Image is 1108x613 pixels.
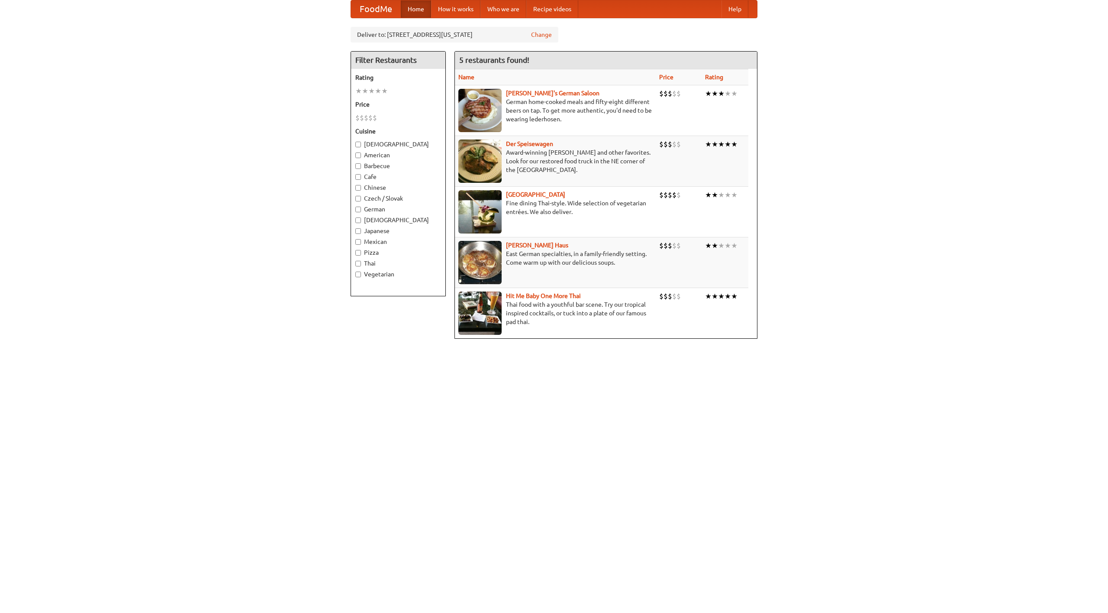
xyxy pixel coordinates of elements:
a: Hit Me Baby One More Thai [506,292,581,299]
input: Cafe [355,174,361,180]
li: ★ [712,292,718,301]
p: German home-cooked meals and fifty-eight different beers on tap. To get more authentic, you'd nee... [458,97,652,123]
label: Vegetarian [355,270,441,279]
input: American [355,152,361,158]
li: ★ [705,292,712,301]
ng-pluralize: 5 restaurants found! [459,56,529,64]
a: Price [659,74,673,81]
li: $ [364,113,368,123]
h5: Rating [355,73,441,82]
li: $ [672,292,676,301]
li: $ [664,139,668,149]
h5: Price [355,100,441,109]
li: ★ [725,89,731,98]
a: Home [401,0,431,18]
div: Deliver to: [STREET_ADDRESS][US_STATE] [351,27,558,42]
li: ★ [725,139,731,149]
li: ★ [718,139,725,149]
li: $ [659,241,664,250]
li: ★ [725,190,731,200]
li: $ [373,113,377,123]
a: Change [531,30,552,39]
li: ★ [712,139,718,149]
li: $ [659,292,664,301]
input: Mexican [355,239,361,245]
li: $ [668,190,672,200]
li: $ [659,89,664,98]
label: Japanese [355,227,441,235]
a: Who we are [480,0,526,18]
li: ★ [718,292,725,301]
li: $ [668,292,672,301]
li: $ [664,292,668,301]
b: [PERSON_NAME]'s German Saloon [506,90,599,97]
p: Thai food with a youthful bar scene. Try our tropical inspired cocktails, or tuck into a plate of... [458,300,652,326]
a: [GEOGRAPHIC_DATA] [506,191,565,198]
label: [DEMOGRAPHIC_DATA] [355,216,441,224]
li: ★ [718,190,725,200]
li: $ [676,241,681,250]
input: Barbecue [355,163,361,169]
input: German [355,207,361,212]
label: Thai [355,259,441,268]
li: ★ [731,89,738,98]
li: $ [668,89,672,98]
b: Der Speisewagen [506,140,553,147]
input: [DEMOGRAPHIC_DATA] [355,217,361,223]
li: ★ [712,241,718,250]
li: ★ [362,86,368,96]
img: babythai.jpg [458,292,502,335]
label: Chinese [355,183,441,192]
li: ★ [731,139,738,149]
p: East German specialties, in a family-friendly setting. Come warm up with our delicious soups. [458,250,652,267]
label: Cafe [355,172,441,181]
a: Help [721,0,748,18]
p: Award-winning [PERSON_NAME] and other favorites. Look for our restored food truck in the NE corne... [458,148,652,174]
h5: Cuisine [355,127,441,136]
a: Name [458,74,474,81]
li: $ [676,292,681,301]
a: Recipe videos [526,0,578,18]
input: Chinese [355,185,361,191]
b: [PERSON_NAME] Haus [506,242,568,249]
li: $ [672,139,676,149]
li: ★ [705,190,712,200]
input: Vegetarian [355,272,361,277]
input: Japanese [355,228,361,234]
input: Thai [355,261,361,266]
label: Pizza [355,248,441,257]
li: $ [664,190,668,200]
li: $ [676,89,681,98]
label: Czech / Slovak [355,194,441,203]
li: $ [360,113,364,123]
input: Czech / Slovak [355,196,361,201]
li: $ [659,139,664,149]
img: speisewagen.jpg [458,139,502,183]
li: ★ [725,292,731,301]
li: $ [368,113,373,123]
li: $ [672,190,676,200]
img: satay.jpg [458,190,502,234]
li: $ [676,139,681,149]
li: ★ [718,241,725,250]
h4: Filter Restaurants [351,52,445,69]
li: $ [664,89,668,98]
li: ★ [368,86,375,96]
li: $ [668,139,672,149]
li: ★ [731,292,738,301]
label: Barbecue [355,162,441,170]
li: $ [659,190,664,200]
input: [DEMOGRAPHIC_DATA] [355,142,361,147]
li: $ [355,113,360,123]
input: Pizza [355,250,361,256]
li: ★ [375,86,381,96]
label: American [355,151,441,159]
li: $ [676,190,681,200]
li: ★ [705,89,712,98]
p: Fine dining Thai-style. Wide selection of vegetarian entrées. We also deliver. [458,199,652,216]
a: FoodMe [351,0,401,18]
a: How it works [431,0,480,18]
li: ★ [355,86,362,96]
